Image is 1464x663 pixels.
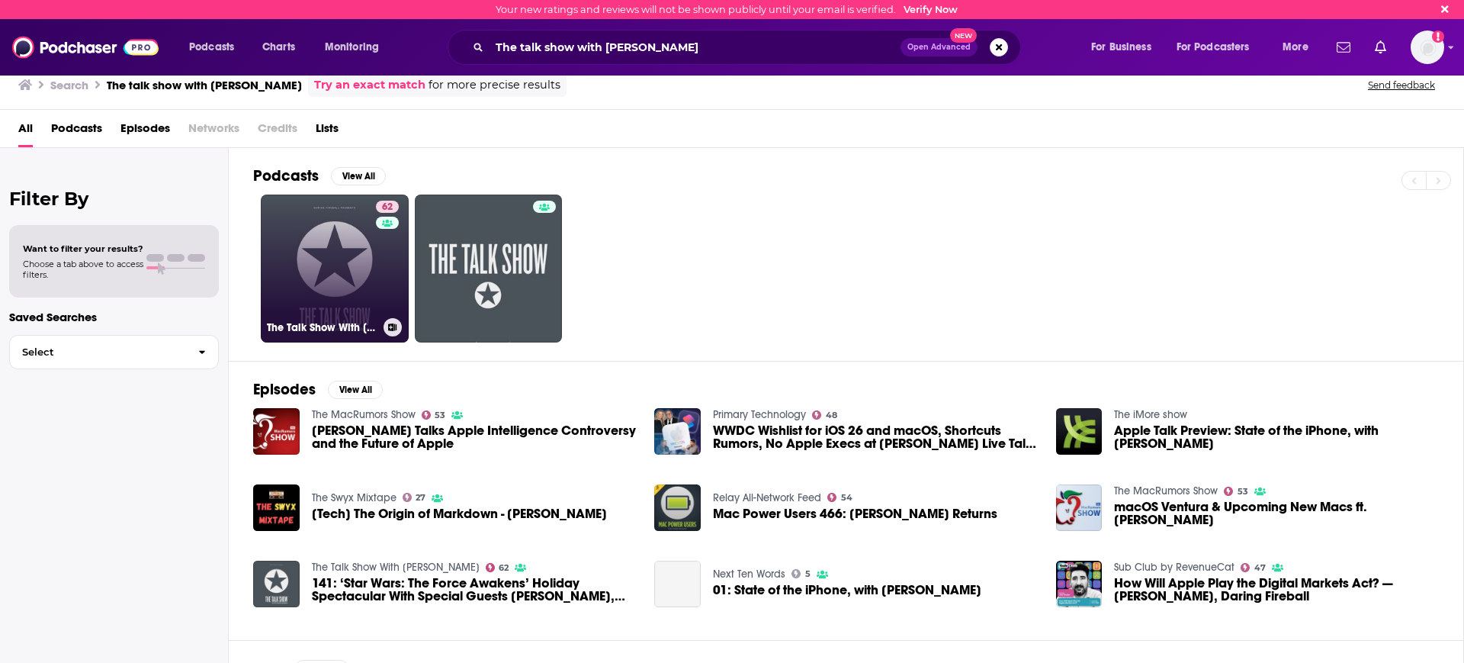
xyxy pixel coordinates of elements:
a: Lists [316,116,339,147]
img: 141: ‘Star Wars: The Force Awakens’ Holiday Spectacular With Special Guests Guy English, Amy Jane... [253,561,300,607]
span: 62 [499,565,509,571]
button: open menu [314,35,399,60]
span: How Will Apple Play the Digital Markets Act? — [PERSON_NAME], Daring Fireball [1114,577,1439,603]
button: open menu [1167,35,1272,60]
a: [Tech] The Origin of Markdown - John Gruber [312,507,607,520]
button: Send feedback [1363,79,1440,92]
a: All [18,116,33,147]
a: 5 [791,569,811,578]
span: 47 [1254,565,1266,571]
h2: Filter By [9,188,219,210]
a: Episodes [120,116,170,147]
a: Relay All-Network Feed [713,491,821,504]
span: [PERSON_NAME] Talks Apple Intelligence Controversy and the Future of Apple [312,424,637,450]
span: Apple Talk Preview: State of the iPhone, with [PERSON_NAME] [1114,424,1439,450]
a: 141: ‘Star Wars: The Force Awakens’ Holiday Spectacular With Special Guests Guy English, Amy Jane... [312,577,637,603]
a: Charts [252,35,304,60]
span: Want to filter your results? [23,243,143,254]
span: 141: ‘Star Wars: The Force Awakens’ Holiday Spectacular With Special Guests [PERSON_NAME], [PERSO... [312,577,637,603]
a: 27 [403,493,426,502]
span: WWDC Wishlist for iOS 26 and macOS, Shortcuts Rumors, No Apple Execs at [PERSON_NAME] Live Talk Show [713,424,1038,450]
h3: The Talk Show With [PERSON_NAME] [267,321,377,334]
span: for more precise results [429,76,560,94]
img: John Gruber Talks Apple Intelligence Controversy and the Future of Apple [253,408,300,455]
a: macOS Ventura & Upcoming New Macs ft. John Gruber [1114,500,1439,526]
span: 5 [805,571,811,578]
h3: The talk show with [PERSON_NAME] [107,78,302,92]
a: Mac Power Users 466: John Gruber Returns [654,484,701,531]
h3: Search [50,78,88,92]
a: The Talk Show With John Gruber [312,561,480,574]
span: 27 [416,494,425,501]
a: Apple Talk Preview: State of the iPhone, with John Gruber [1114,424,1439,450]
button: Open AdvancedNew [901,38,978,56]
span: Mac Power Users 466: [PERSON_NAME] Returns [713,507,997,520]
div: Search podcasts, credits, & more... [462,30,1035,65]
a: 48 [812,410,837,420]
div: Your new ratings and reviews will not be shown publicly until your email is verified. [496,4,958,15]
span: 48 [826,412,837,419]
input: Search podcasts, credits, & more... [490,35,901,60]
a: The iMore show [1114,408,1187,421]
a: The Swyx Mixtape [312,491,396,504]
a: Try an exact match [314,76,425,94]
button: open menu [178,35,254,60]
a: Show notifications dropdown [1369,34,1392,60]
a: PodcastsView All [253,166,386,185]
img: User Profile [1411,31,1444,64]
span: Podcasts [189,37,234,58]
span: Open Advanced [907,43,971,51]
a: 53 [422,410,446,420]
a: 62The Talk Show With [PERSON_NAME] [261,195,409,343]
a: EpisodesView All [253,380,383,399]
a: 53 [1224,487,1248,496]
a: The MacRumors Show [312,408,416,421]
a: [Tech] The Origin of Markdown - John Gruber [253,484,300,531]
a: Verify Now [904,4,958,15]
a: The MacRumors Show [1114,484,1218,497]
span: Select [10,347,186,357]
span: 01: State of the iPhone, with [PERSON_NAME] [713,584,981,597]
img: Podchaser - Follow, Share and Rate Podcasts [12,33,159,62]
span: Networks [188,116,239,147]
span: Charts [262,37,295,58]
a: WWDC Wishlist for iOS 26 and macOS, Shortcuts Rumors, No Apple Execs at Gruber’s Live Talk Show [713,424,1038,450]
p: Saved Searches [9,310,219,324]
span: Credits [258,116,297,147]
img: macOS Ventura & Upcoming New Macs ft. John Gruber [1056,484,1103,531]
span: For Podcasters [1177,37,1250,58]
span: More [1283,37,1308,58]
a: John Gruber Talks Apple Intelligence Controversy and the Future of Apple [312,424,637,450]
h2: Episodes [253,380,316,399]
a: 47 [1241,563,1266,572]
a: Podcasts [51,116,102,147]
a: Next Ten Words [713,568,785,581]
a: 01: State of the iPhone, with John Gruber [654,561,701,607]
a: 62 [376,201,399,213]
span: 54 [841,494,852,501]
span: Logged in as MelissaPS [1411,31,1444,64]
a: Primary Technology [713,408,806,421]
span: [Tech] The Origin of Markdown - [PERSON_NAME] [312,507,607,520]
span: New [950,28,978,43]
span: For Business [1091,37,1151,58]
span: Monitoring [325,37,379,58]
button: View All [331,167,386,185]
button: open menu [1080,35,1170,60]
a: Apple Talk Preview: State of the iPhone, with John Gruber [1056,408,1103,455]
svg: Email not verified [1432,31,1444,43]
img: WWDC Wishlist for iOS 26 and macOS, Shortcuts Rumors, No Apple Execs at Gruber’s Live Talk Show [654,408,701,455]
span: 53 [1238,488,1248,495]
span: macOS Ventura & Upcoming New Macs ft. [PERSON_NAME] [1114,500,1439,526]
span: 62 [382,200,393,215]
button: Select [9,335,219,369]
span: 53 [435,412,445,419]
